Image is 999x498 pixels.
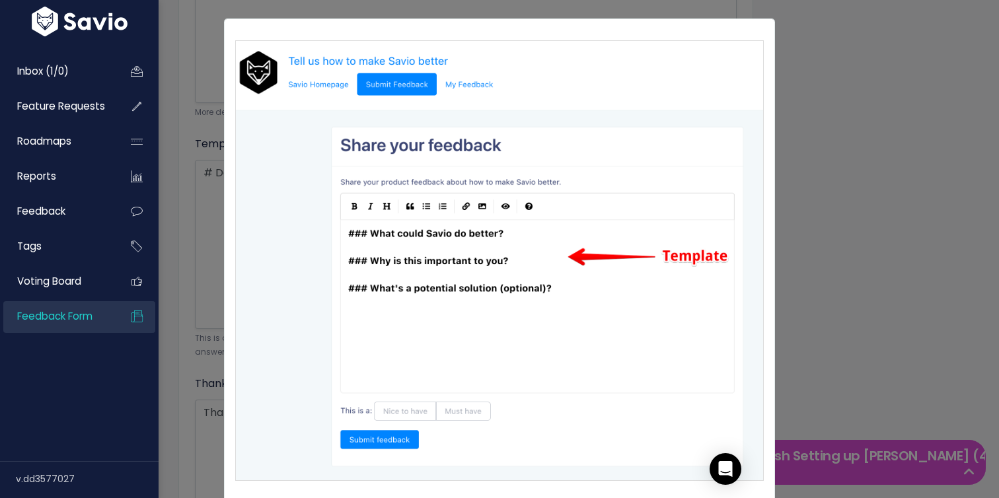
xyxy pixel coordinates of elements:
a: Roadmaps [3,126,110,157]
span: Feature Requests [17,99,105,113]
a: Feature Requests [3,91,110,122]
span: Voting Board [17,274,81,288]
a: Reports [3,161,110,192]
span: Feedback form [17,309,92,323]
a: Voting Board [3,266,110,297]
a: Feedback form [3,301,110,332]
span: Tags [17,239,42,253]
span: Inbox (1/0) [17,64,69,78]
div: Open Intercom Messenger [710,453,741,485]
img: template-example.9a08c6c5e943.png [235,40,764,481]
span: Feedback [17,204,65,218]
a: Inbox (1/0) [3,56,110,87]
a: Tags [3,231,110,262]
span: Roadmaps [17,134,71,148]
a: Feedback [3,196,110,227]
img: logo-white.9d6f32f41409.svg [28,7,131,36]
span: Reports [17,169,56,183]
div: v.dd3577027 [16,462,159,496]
